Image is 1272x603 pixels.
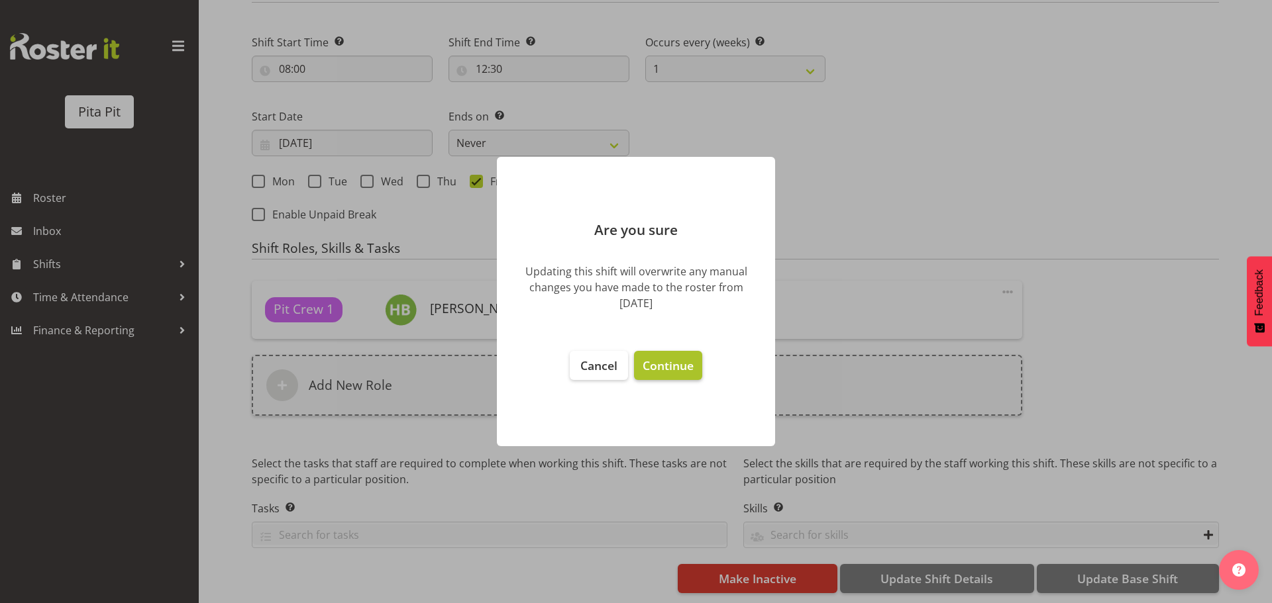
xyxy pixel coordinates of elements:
[510,223,762,237] p: Are you sure
[643,357,694,373] span: Continue
[634,351,702,380] button: Continue
[1232,563,1245,577] img: help-xxl-2.png
[570,351,628,380] button: Cancel
[1247,256,1272,346] button: Feedback - Show survey
[1253,269,1265,316] span: Feedback
[517,263,755,311] div: Updating this shift will overwrite any manual changes you have made to the roster from [DATE]
[580,357,617,373] span: Cancel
